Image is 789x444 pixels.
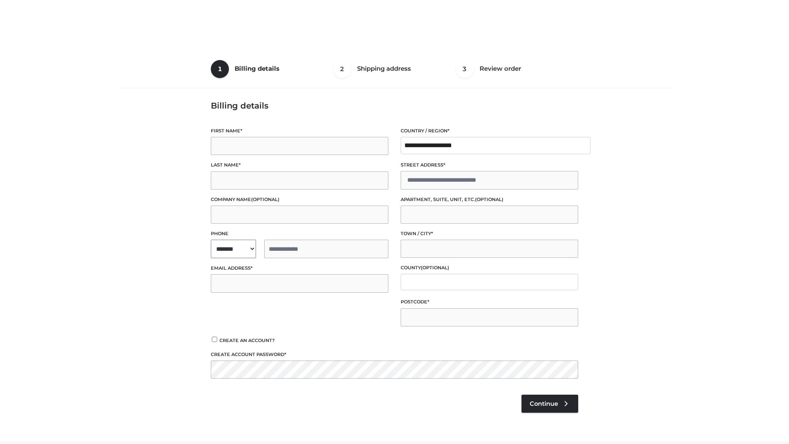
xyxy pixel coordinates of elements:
span: (optional) [421,265,449,271]
span: Review order [480,65,521,72]
label: Country / Region [401,127,578,135]
span: (optional) [475,197,503,202]
label: Town / City [401,230,578,238]
span: 2 [333,60,351,78]
span: Continue [530,400,558,407]
input: Create an account? [211,337,218,342]
label: Company name [211,196,388,203]
label: Create account password [211,351,578,358]
label: Email address [211,264,388,272]
span: Shipping address [357,65,411,72]
label: Apartment, suite, unit, etc. [401,196,578,203]
label: Last name [211,161,388,169]
span: Billing details [235,65,279,72]
a: Continue [521,395,578,413]
h3: Billing details [211,101,578,111]
label: County [401,264,578,272]
span: Create an account? [219,338,275,343]
span: 3 [456,60,474,78]
label: Phone [211,230,388,238]
span: (optional) [251,197,279,202]
span: 1 [211,60,229,78]
label: Street address [401,161,578,169]
label: Postcode [401,298,578,306]
label: First name [211,127,388,135]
